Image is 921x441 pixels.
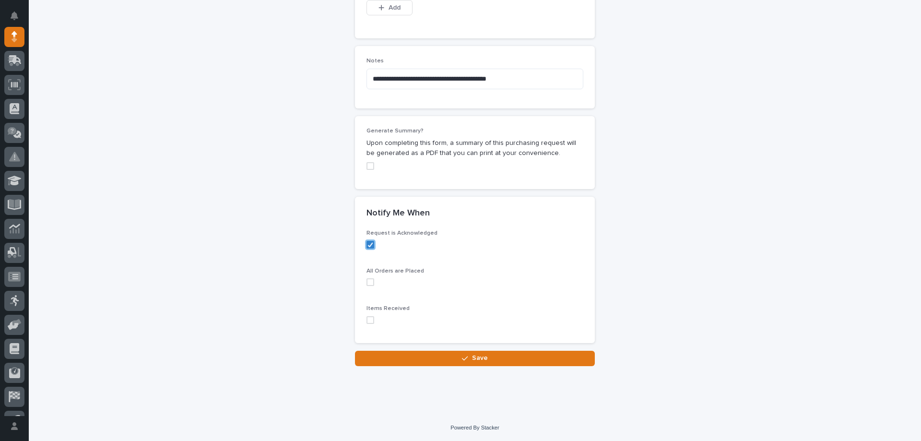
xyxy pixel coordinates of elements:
[366,306,410,311] span: Items Received
[12,12,24,27] div: Notifications
[366,58,384,64] span: Notes
[366,230,437,236] span: Request is Acknowledged
[472,354,488,362] span: Save
[4,6,24,26] button: Notifications
[366,128,424,134] span: Generate Summary?
[366,208,430,219] h2: Notify Me When
[450,425,499,430] a: Powered By Stacker
[389,3,401,12] span: Add
[366,268,424,274] span: All Orders are Placed
[355,351,595,366] button: Save
[366,138,583,158] p: Upon completing this form, a summary of this purchasing request will be generated as a PDF that y...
